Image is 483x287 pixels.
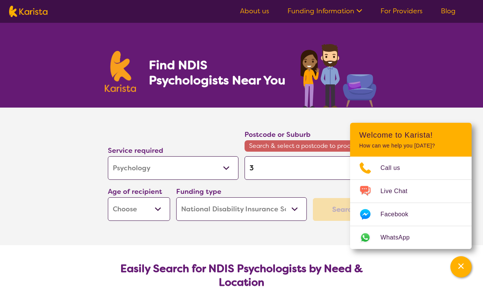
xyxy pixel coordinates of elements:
p: How can we help you [DATE]? [359,143,462,149]
span: WhatsApp [380,232,419,243]
ul: Choose channel [350,157,472,249]
img: Karista logo [105,51,136,92]
span: Call us [380,162,409,174]
span: Live Chat [380,186,417,197]
a: Blog [441,6,456,16]
div: Channel Menu [350,123,472,249]
span: Facebook [380,209,417,220]
button: Channel Menu [450,256,472,277]
a: Web link opens in a new tab. [350,226,472,249]
img: Karista logo [9,6,47,17]
a: About us [240,6,269,16]
label: Age of recipient [108,187,162,196]
span: Search & select a postcode to proceed [245,140,375,152]
input: Type [245,156,375,180]
a: Funding Information [287,6,362,16]
img: psychology [298,41,378,108]
label: Funding type [176,187,221,196]
label: Service required [108,146,163,155]
label: Postcode or Suburb [245,130,311,139]
h2: Welcome to Karista! [359,130,462,140]
h1: Find NDIS Psychologists Near You [149,57,289,88]
a: For Providers [380,6,423,16]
